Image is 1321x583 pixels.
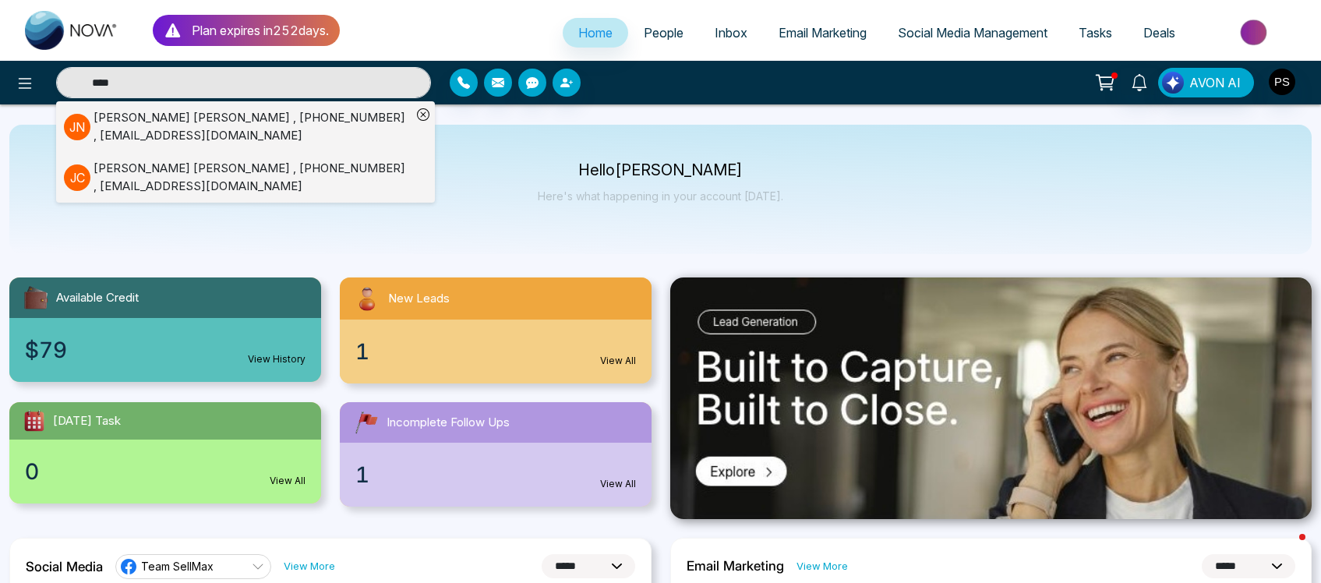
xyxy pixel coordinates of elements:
[355,335,369,368] span: 1
[248,352,306,366] a: View History
[387,414,510,432] span: Incomplete Follow Ups
[22,284,50,312] img: availableCredit.svg
[538,164,783,177] p: Hello [PERSON_NAME]
[882,18,1063,48] a: Social Media Management
[1268,530,1305,567] iframe: Intercom live chat
[600,477,636,491] a: View All
[600,354,636,368] a: View All
[355,458,369,491] span: 1
[352,284,382,313] img: newLeads.svg
[94,160,411,195] div: [PERSON_NAME] [PERSON_NAME] , [PHONE_NUMBER] , [EMAIL_ADDRESS][DOMAIN_NAME]
[779,25,867,41] span: Email Marketing
[1199,15,1312,50] img: Market-place.gif
[388,290,450,308] span: New Leads
[270,474,306,488] a: View All
[538,189,783,203] p: Here's what happening in your account [DATE].
[26,559,103,574] h2: Social Media
[670,277,1312,519] img: .
[56,289,139,307] span: Available Credit
[1063,18,1128,48] a: Tasks
[1189,73,1241,92] span: AVON AI
[192,21,329,40] p: Plan expires in 252 day s .
[644,25,683,41] span: People
[1162,72,1184,94] img: Lead Flow
[763,18,882,48] a: Email Marketing
[64,164,90,191] p: J C
[22,408,47,433] img: todayTask.svg
[25,455,39,488] span: 0
[1079,25,1112,41] span: Tasks
[578,25,613,41] span: Home
[898,25,1047,41] span: Social Media Management
[284,559,335,574] a: View More
[1269,69,1295,95] img: User Avatar
[699,18,763,48] a: Inbox
[715,25,747,41] span: Inbox
[687,558,784,574] h2: Email Marketing
[25,11,118,50] img: Nova CRM Logo
[1128,18,1191,48] a: Deals
[563,18,628,48] a: Home
[64,114,90,140] p: J N
[796,559,848,574] a: View More
[1143,25,1175,41] span: Deals
[1158,68,1254,97] button: AVON AI
[352,408,380,436] img: followUps.svg
[94,109,411,144] div: [PERSON_NAME] [PERSON_NAME] , [PHONE_NUMBER] , [EMAIL_ADDRESS][DOMAIN_NAME]
[628,18,699,48] a: People
[330,277,661,383] a: New Leads1View All
[141,559,214,574] span: Team SellMax
[53,412,121,430] span: [DATE] Task
[330,402,661,507] a: Incomplete Follow Ups1View All
[25,334,67,366] span: $79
